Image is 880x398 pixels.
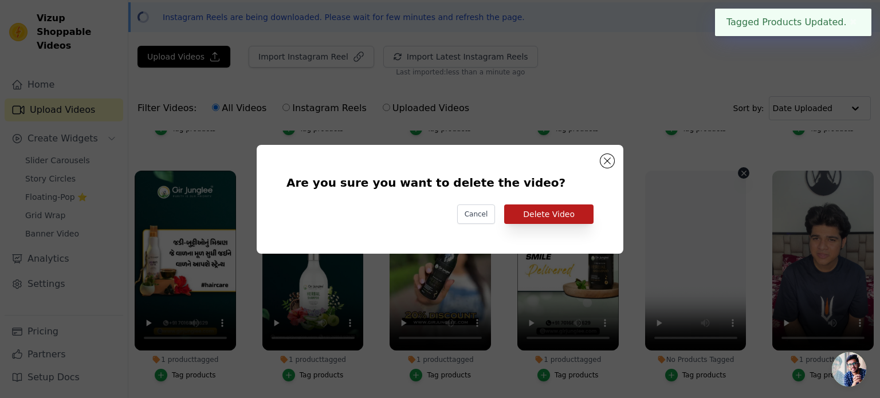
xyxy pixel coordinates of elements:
[600,154,614,168] button: Close modal
[832,352,866,387] a: Open chat
[286,175,594,191] div: Are you sure you want to delete the video?
[457,204,496,224] button: Cancel
[504,204,594,224] button: Delete Video
[847,15,860,29] button: Close
[715,9,871,36] div: Tagged Products Updated.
